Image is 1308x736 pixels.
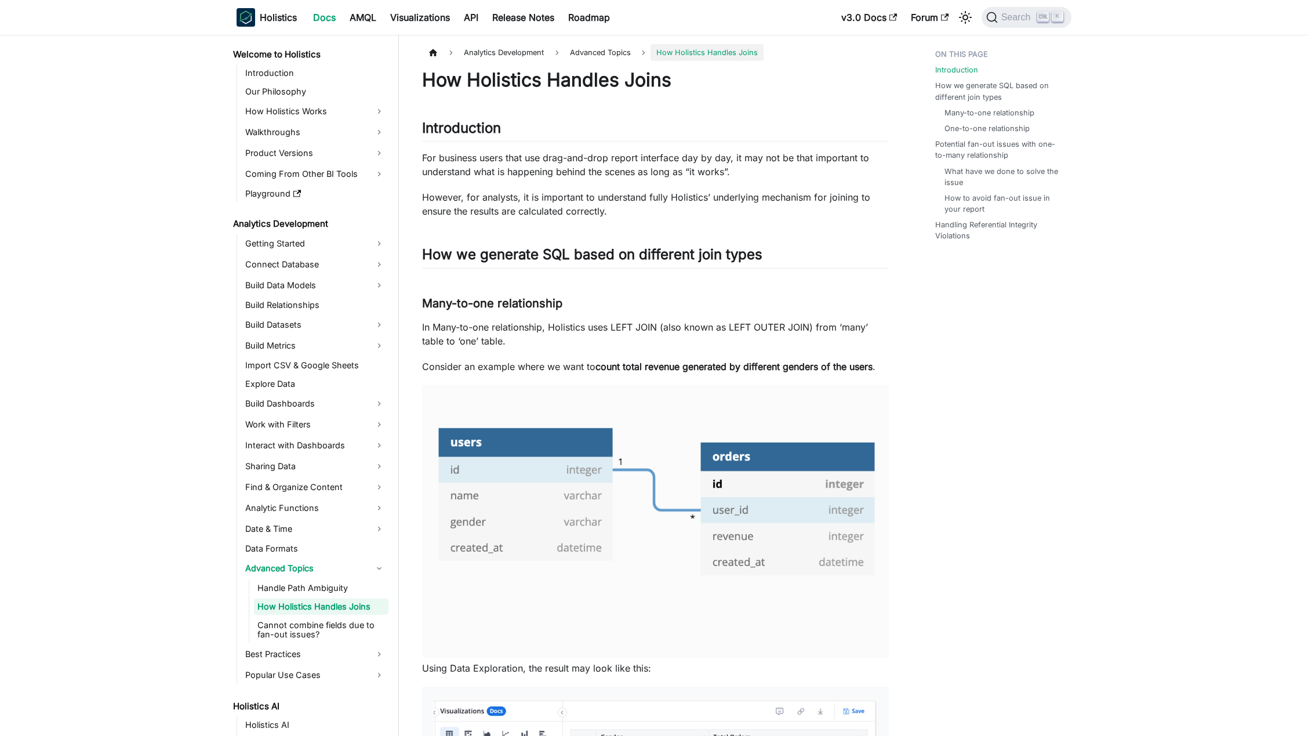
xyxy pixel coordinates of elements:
[944,166,1060,188] a: What have we done to solve the issue
[564,44,637,61] span: Advanced Topics
[260,10,297,24] b: Holistics
[254,617,388,643] a: Cannot combine fields due to fan-out issues?
[422,320,889,348] p: In Many-to-one relationship, Holistics uses LEFT JOIN (also known as LEFT OUTER JOIN) from ‘many’...
[242,102,388,121] a: How Holistics Works
[242,276,388,295] a: Build Data Models
[485,8,561,27] a: Release Notes
[230,46,388,63] a: Welcome to Holistics
[242,478,388,496] a: Find & Organize Content
[242,415,388,434] a: Work with Filters
[343,8,383,27] a: AMQL
[242,234,388,253] a: Getting Started
[230,216,388,232] a: Analytics Development
[242,520,388,538] a: Date & Time
[254,599,388,615] a: How Holistics Handles Joins
[242,297,388,313] a: Build Relationships
[242,84,388,100] a: Our Philosophy
[834,8,904,27] a: v3.0 Docs
[237,8,255,27] img: Holistics
[561,8,617,27] a: Roadmap
[422,190,889,218] p: However, for analysts, it is important to understand fully Holistics’ underlying mechanism for jo...
[904,8,955,27] a: Forum
[944,107,1034,118] a: Many-to-one relationship
[230,698,388,715] a: Holistics AI
[422,68,889,92] h1: How Holistics Handles Joins
[242,357,388,374] a: Import CSV & Google Sheets
[242,186,388,202] a: Playground
[651,44,764,61] span: How Holistics Handles Joins
[935,139,1064,161] a: Potential fan-out issues with one-to-many relationship
[242,457,388,476] a: Sharing Data
[242,336,388,355] a: Build Metrics
[422,44,444,61] a: Home page
[242,559,388,578] a: Advanced Topics
[935,219,1064,241] a: Handling Referential Integrity Violations
[254,580,388,596] a: Handle Path Ambiguity
[457,8,485,27] a: API
[944,123,1030,134] a: One-to-one relationship
[242,717,388,733] a: Holistics AI
[422,246,889,268] h2: How we generate SQL based on different join types
[242,376,388,392] a: Explore Data
[242,65,388,81] a: Introduction
[935,80,1064,102] a: How we generate SQL based on different join types
[595,361,873,372] strong: count total revenue generated by different genders of the users
[422,661,889,675] p: Using Data Exploration, the result may look like this:
[242,316,388,334] a: Build Datasets
[242,666,388,684] a: Popular Use Cases
[956,8,975,27] button: Switch between dark and light mode (currently light mode)
[306,8,343,27] a: Docs
[422,119,889,142] h2: Introduction
[242,165,388,183] a: Coming From Other BI Tools
[242,541,388,557] a: Data Formats
[982,7,1071,28] button: Search (Ctrl+K)
[458,44,550,61] span: Analytics Development
[242,645,388,664] a: Best Practices
[422,360,889,374] p: Consider an example where we want to .
[242,499,388,517] a: Analytic Functions
[944,193,1060,215] a: How to avoid fan-out issue in your report
[422,296,889,311] h3: Many-to-one relationship
[422,151,889,179] p: For business users that use drag-and-drop report interface day by day, it may not be that importa...
[242,436,388,455] a: Interact with Dashboards
[225,35,399,736] nav: Docs sidebar
[383,8,457,27] a: Visualizations
[237,8,297,27] a: HolisticsHolistics
[1052,12,1063,22] kbd: K
[242,144,388,162] a: Product Versions
[935,64,978,75] a: Introduction
[998,12,1038,23] span: Search
[242,394,388,413] a: Build Dashboards
[422,44,889,61] nav: Breadcrumbs
[242,255,388,274] a: Connect Database
[242,123,388,142] a: Walkthroughs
